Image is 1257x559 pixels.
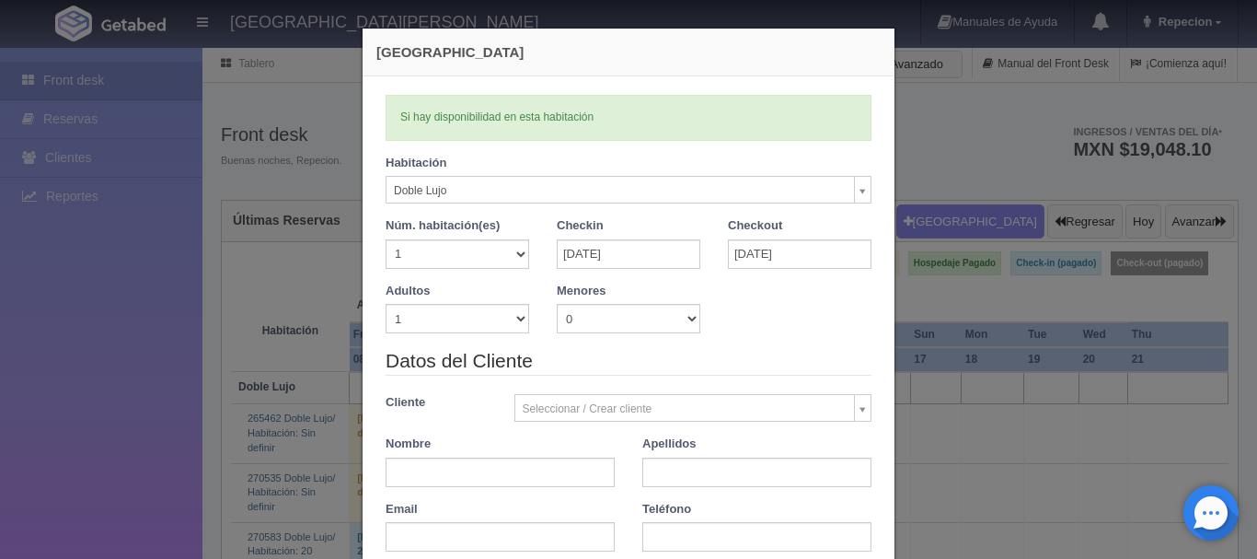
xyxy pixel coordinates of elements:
[372,394,501,412] label: Cliente
[386,95,871,140] div: Si hay disponibilidad en esta habitación
[642,501,691,518] label: Teléfono
[376,42,881,62] h4: [GEOGRAPHIC_DATA]
[386,501,418,518] label: Email
[394,177,847,204] span: Doble Lujo
[386,217,500,235] label: Núm. habitación(es)
[386,155,446,172] label: Habitación
[557,217,604,235] label: Checkin
[386,436,431,453] label: Nombre
[728,217,782,235] label: Checkout
[514,394,872,422] a: Seleccionar / Crear cliente
[557,239,700,269] input: DD-MM-AAAA
[386,176,871,204] a: Doble Lujo
[728,239,871,269] input: DD-MM-AAAA
[386,283,430,300] label: Adultos
[523,395,848,423] span: Seleccionar / Crear cliente
[557,283,605,300] label: Menores
[642,436,697,453] label: Apellidos
[386,347,871,376] legend: Datos del Cliente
